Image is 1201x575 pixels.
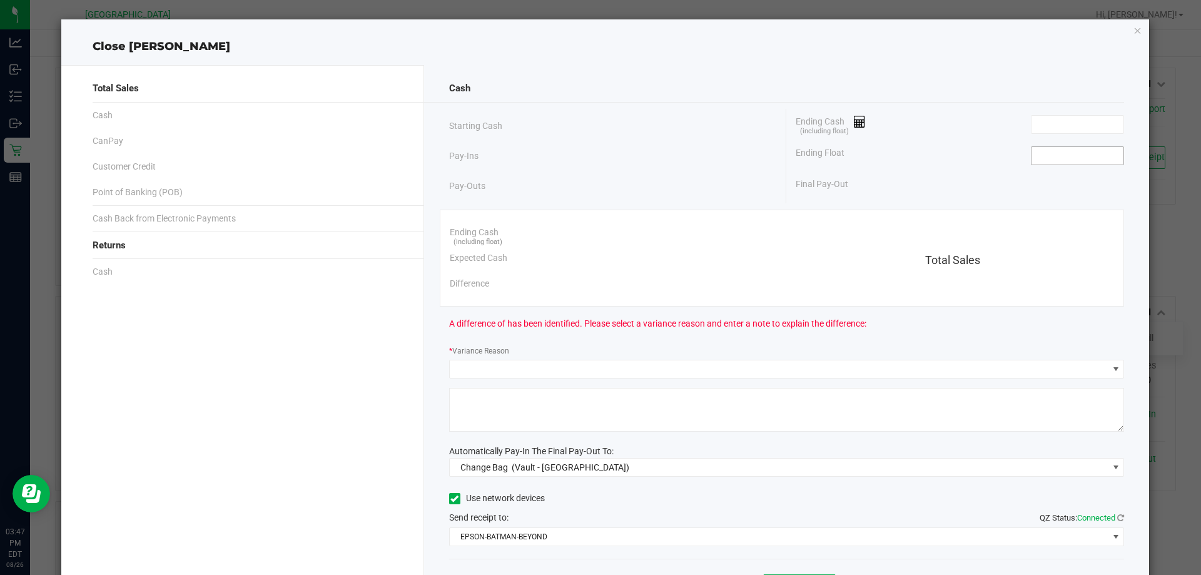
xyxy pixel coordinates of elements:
span: Final Pay-Out [796,178,848,191]
span: Customer Credit [93,160,156,173]
span: Automatically Pay-In The Final Pay-Out To: [449,446,614,456]
div: Close [PERSON_NAME] [61,38,1150,55]
iframe: Resource center [13,475,50,512]
span: Change Bag [460,462,508,472]
span: (including float) [800,126,849,137]
span: Total Sales [93,81,139,96]
span: Expected Cash [450,252,507,265]
span: Connected [1077,513,1115,522]
span: Ending Cash [796,115,866,134]
span: A difference of has been identified. Please select a variance reason and enter a note to explain ... [449,317,866,330]
div: Returns [93,232,398,259]
span: Difference [450,277,489,290]
span: CanPay [93,135,123,148]
span: Ending Cash [450,226,499,239]
span: Point of Banking (POB) [93,186,183,199]
span: Ending Float [796,146,844,165]
span: Cash Back from Electronic Payments [93,212,236,225]
span: Cash [449,81,470,96]
span: Cash [93,265,113,278]
span: (Vault - [GEOGRAPHIC_DATA]) [512,462,629,472]
label: Variance Reason [449,345,509,357]
span: Total Sales [925,253,980,267]
span: Pay-Outs [449,180,485,193]
label: Use network devices [449,492,545,505]
span: Send receipt to: [449,512,509,522]
span: EPSON-BATMAN-BEYOND [450,528,1108,546]
span: Cash [93,109,113,122]
span: Pay-Ins [449,150,479,163]
span: Starting Cash [449,120,502,133]
span: (including float) [454,237,502,248]
span: QZ Status: [1040,513,1124,522]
